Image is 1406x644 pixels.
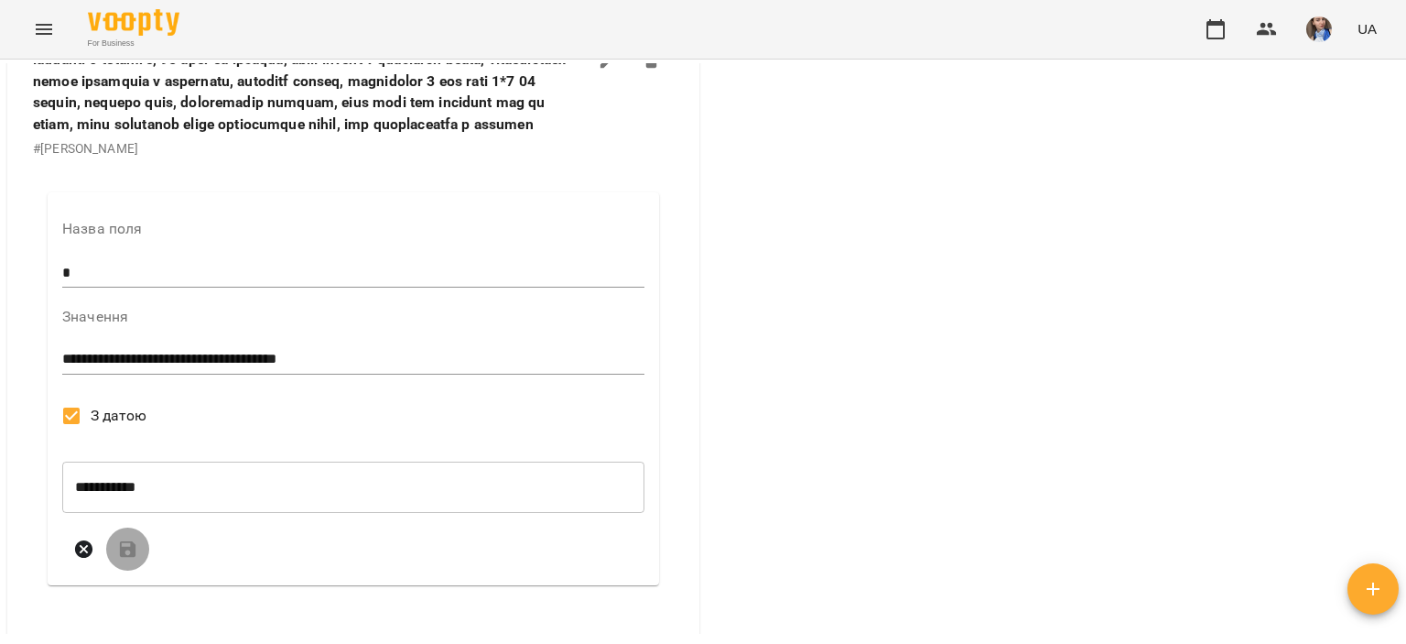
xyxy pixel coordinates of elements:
button: Menu [22,7,66,51]
img: 727e98639bf378bfedd43b4b44319584.jpeg [1306,16,1332,42]
span: З датою [91,405,147,427]
label: Значення [62,310,644,324]
span: UA [1357,19,1377,38]
img: Voopty Logo [88,9,179,36]
button: UA [1350,12,1384,46]
label: Назва поля [62,222,644,236]
span: #[PERSON_NAME] [33,141,138,156]
span: For Business [88,38,179,49]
